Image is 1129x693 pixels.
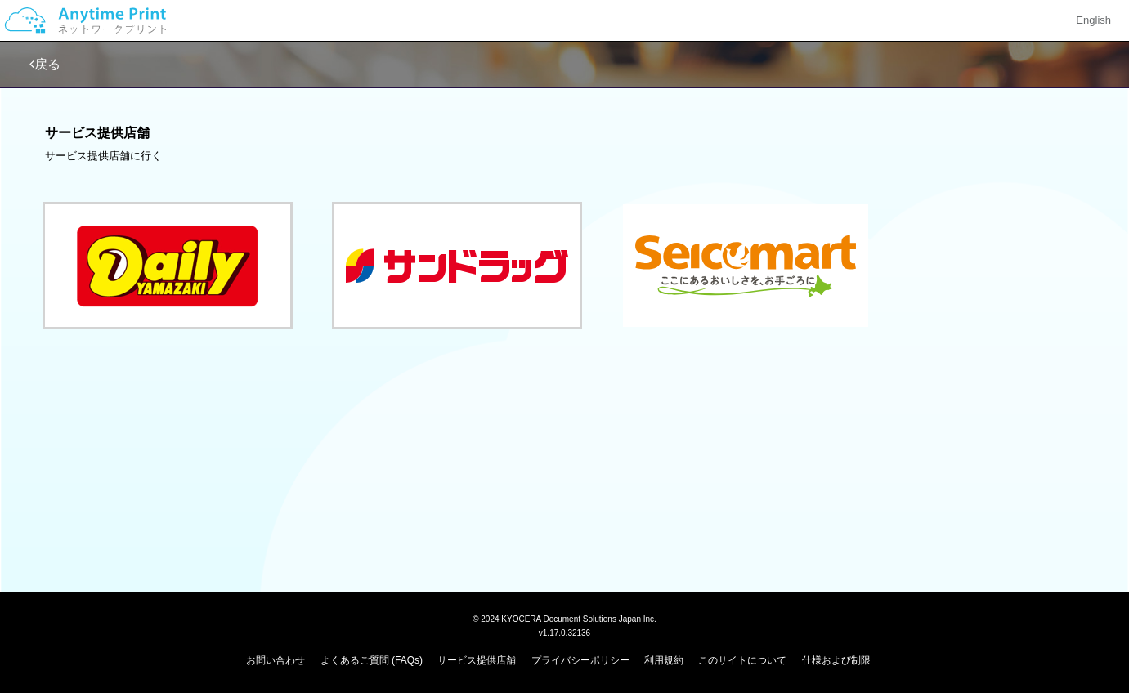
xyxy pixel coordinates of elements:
[320,655,423,666] a: よくあるご質問 (FAQs)
[644,655,683,666] a: 利用規約
[802,655,871,666] a: 仕様および制限
[473,613,656,624] span: © 2024 KYOCERA Document Solutions Japan Inc.
[437,655,516,666] a: サービス提供店舗
[45,149,1084,164] div: サービス提供店舗に行く
[246,655,305,666] a: お問い合わせ
[698,655,786,666] a: このサイトについて
[29,57,60,71] a: 戻る
[45,126,1084,141] h3: サービス提供店舗
[531,655,629,666] a: プライバシーポリシー
[539,628,590,637] span: v1.17.0.32136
